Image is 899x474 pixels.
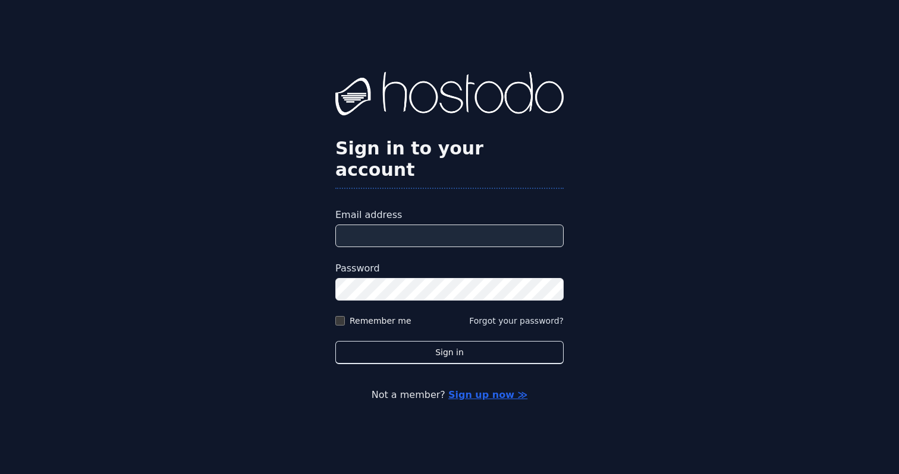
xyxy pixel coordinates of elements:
img: Hostodo [335,72,564,119]
button: Forgot your password? [469,315,564,327]
button: Sign in [335,341,564,364]
label: Password [335,261,564,276]
h2: Sign in to your account [335,138,564,181]
label: Email address [335,208,564,222]
p: Not a member? [57,388,842,402]
label: Remember me [350,315,411,327]
a: Sign up now ≫ [448,389,527,400]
